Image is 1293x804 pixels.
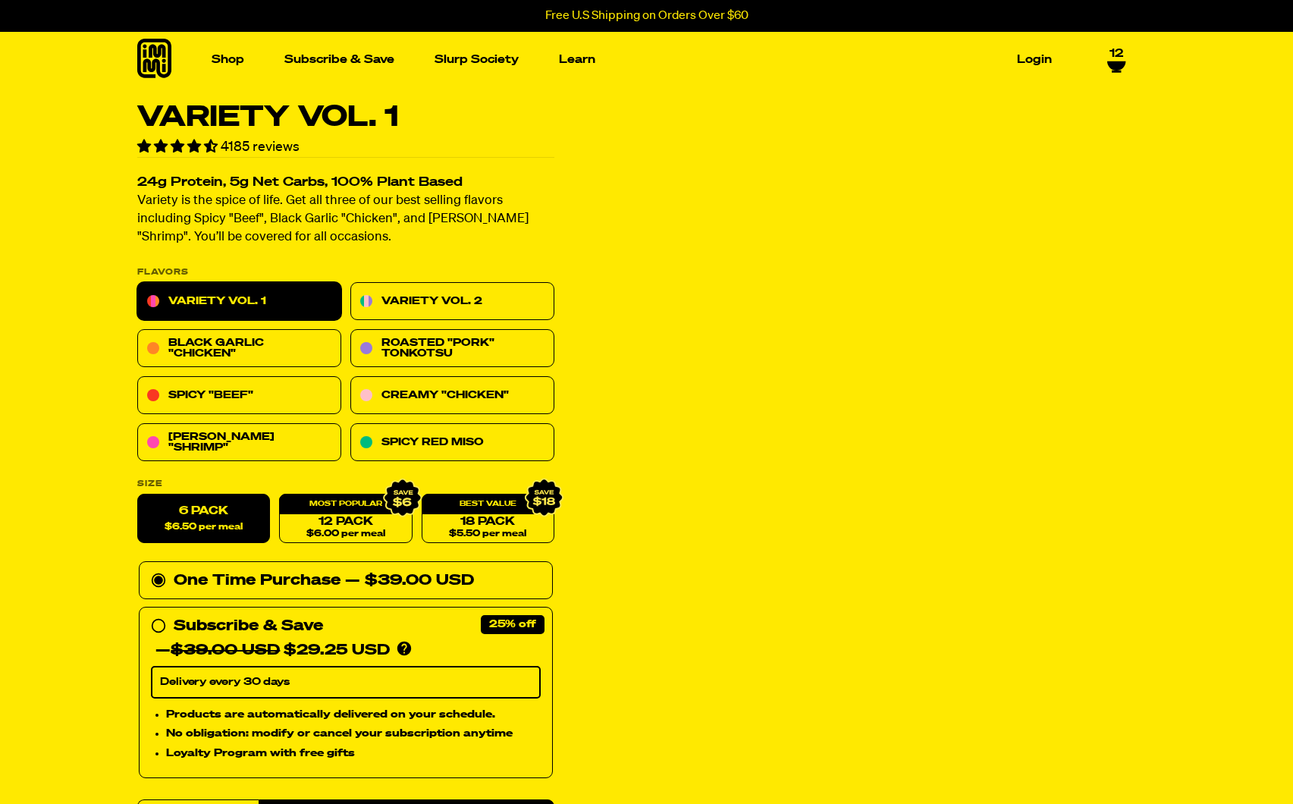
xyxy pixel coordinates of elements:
div: — $39.00 USD [345,569,474,593]
a: Variety Vol. 1 [137,283,341,321]
nav: Main navigation [206,32,1058,87]
li: Loyalty Program with free gifts [166,746,541,762]
a: 12 Pack$6.00 per meal [279,495,412,544]
del: $39.00 USD [171,643,280,658]
li: No obligation: modify or cancel your subscription anytime [166,726,541,743]
a: Spicy Red Miso [350,424,554,462]
p: Flavors [137,269,554,277]
span: $6.50 per meal [165,523,243,532]
p: Free U.S Shipping on Orders Over $60 [545,9,748,23]
a: 12 [1107,47,1126,73]
label: 6 Pack [137,495,270,544]
span: $6.00 per meal [306,529,384,539]
a: Creamy "Chicken" [350,377,554,415]
a: Slurp Society [428,48,525,71]
a: [PERSON_NAME] "Shrimp" [137,424,341,462]
div: — $29.25 USD [155,639,390,663]
a: Roasted "Pork" Tonkotsu [350,330,554,368]
a: Variety Vol. 2 [350,283,554,321]
p: Variety is the spice of life. Get all three of our best selling flavors including Spicy "Beef", B... [137,193,554,247]
h2: 24g Protein, 5g Net Carbs, 100% Plant Based [137,177,554,190]
span: $5.50 per meal [449,529,526,539]
a: Black Garlic "Chicken" [137,330,341,368]
h1: Variety Vol. 1 [137,103,554,132]
a: Spicy "Beef" [137,377,341,415]
select: Subscribe & Save —$39.00 USD$29.25 USD Products are automatically delivered on your schedule. No ... [151,667,541,699]
a: Subscribe & Save [278,48,400,71]
li: Products are automatically delivered on your schedule. [166,706,541,723]
a: 18 Pack$5.50 per meal [421,495,554,544]
span: 12 [1109,47,1123,61]
div: One Time Purchase [151,569,541,593]
a: Shop [206,48,250,71]
div: Subscribe & Save [174,614,323,639]
label: Size [137,480,554,488]
span: 4185 reviews [221,140,300,154]
a: Learn [553,48,601,71]
span: 4.55 stars [137,140,221,154]
a: Login [1011,48,1058,71]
